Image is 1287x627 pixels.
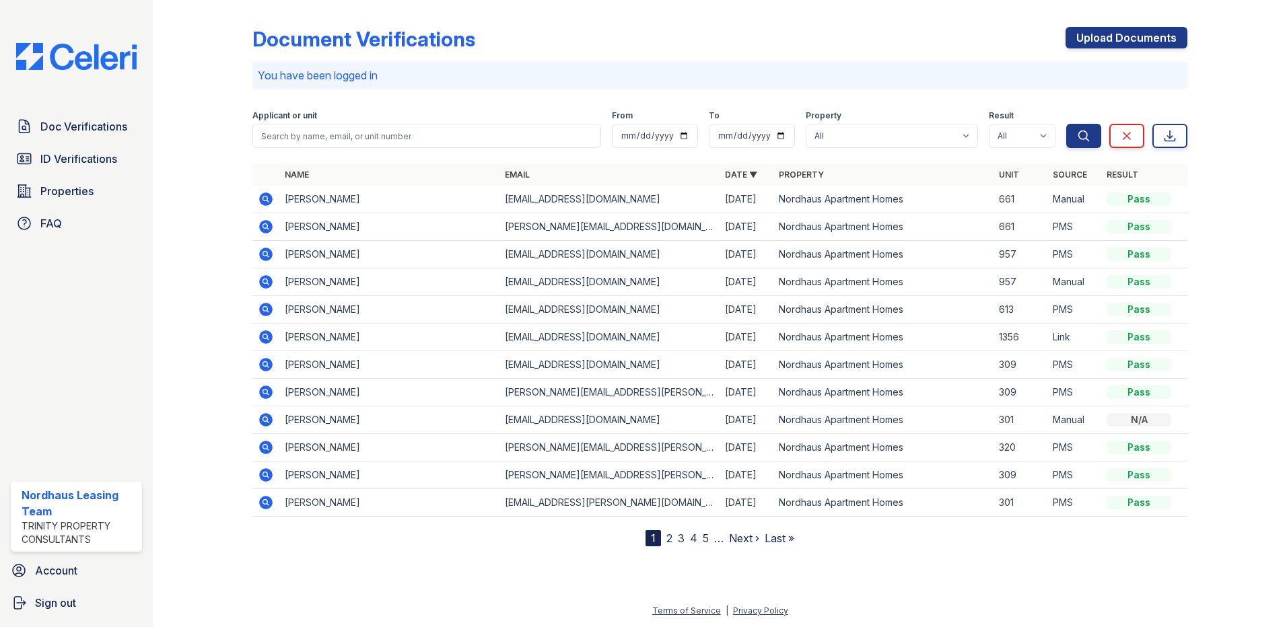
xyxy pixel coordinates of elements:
td: Nordhaus Apartment Homes [773,379,994,406]
td: [DATE] [720,186,773,213]
div: Pass [1107,496,1171,509]
td: 309 [994,462,1047,489]
td: 661 [994,186,1047,213]
span: Sign out [35,595,76,611]
td: Nordhaus Apartment Homes [773,462,994,489]
a: Account [5,557,147,584]
td: 957 [994,241,1047,268]
td: PMS [1047,351,1101,379]
span: Doc Verifications [40,118,127,135]
a: Source [1053,170,1087,180]
td: PMS [1047,296,1101,324]
td: [EMAIL_ADDRESS][DOMAIN_NAME] [499,268,720,296]
div: Pass [1107,192,1171,206]
td: 957 [994,268,1047,296]
label: Result [989,110,1014,121]
iframe: chat widget [1230,573,1274,614]
td: [EMAIL_ADDRESS][DOMAIN_NAME] [499,241,720,268]
td: Manual [1047,186,1101,213]
td: [PERSON_NAME] [279,434,499,462]
label: To [709,110,720,121]
td: [PERSON_NAME] [279,489,499,517]
div: 1 [646,530,661,546]
td: PMS [1047,489,1101,517]
div: Trinity Property Consultants [22,519,137,546]
td: [PERSON_NAME] [279,324,499,351]
td: [PERSON_NAME] [279,241,499,268]
div: Pass [1107,358,1171,371]
span: … [714,530,724,546]
img: CE_Logo_Blue-a8612792a0a2168367f1c8372b55b34899dd931a85d93a1a3d3e32e68fde9ad4.png [5,43,147,70]
span: Properties [40,183,94,199]
td: [DATE] [720,489,773,517]
td: [EMAIL_ADDRESS][PERSON_NAME][DOMAIN_NAME] [499,489,720,517]
td: Nordhaus Apartment Homes [773,186,994,213]
label: From [612,110,633,121]
td: Nordhaus Apartment Homes [773,324,994,351]
div: N/A [1107,413,1171,427]
td: [PERSON_NAME][EMAIL_ADDRESS][DOMAIN_NAME] [499,213,720,241]
td: [DATE] [720,213,773,241]
td: Nordhaus Apartment Homes [773,241,994,268]
td: [EMAIL_ADDRESS][DOMAIN_NAME] [499,324,720,351]
td: [PERSON_NAME][EMAIL_ADDRESS][PERSON_NAME][PERSON_NAME][DOMAIN_NAME] [499,462,720,489]
td: PMS [1047,434,1101,462]
td: [DATE] [720,296,773,324]
a: Property [779,170,824,180]
a: Upload Documents [1066,27,1187,48]
td: 320 [994,434,1047,462]
td: [DATE] [720,379,773,406]
div: Pass [1107,248,1171,261]
div: Pass [1107,303,1171,316]
td: [EMAIL_ADDRESS][DOMAIN_NAME] [499,186,720,213]
td: 301 [994,489,1047,517]
a: FAQ [11,210,142,237]
td: [PERSON_NAME][EMAIL_ADDRESS][PERSON_NAME][PERSON_NAME][DOMAIN_NAME] [499,434,720,462]
td: [PERSON_NAME][EMAIL_ADDRESS][PERSON_NAME][PERSON_NAME][DOMAIN_NAME] [499,379,720,406]
td: PMS [1047,379,1101,406]
td: Nordhaus Apartment Homes [773,406,994,434]
td: PMS [1047,213,1101,241]
td: 301 [994,406,1047,434]
td: [EMAIL_ADDRESS][DOMAIN_NAME] [499,296,720,324]
a: Sign out [5,589,147,616]
span: Account [35,562,77,579]
td: Nordhaus Apartment Homes [773,296,994,324]
div: Pass [1107,385,1171,399]
a: Terms of Service [652,605,721,616]
td: [PERSON_NAME] [279,186,499,213]
td: PMS [1047,241,1101,268]
td: [DATE] [720,351,773,379]
a: Next › [729,531,759,545]
label: Property [806,110,841,121]
span: FAQ [40,215,62,231]
input: Search by name, email, or unit number [252,124,601,148]
div: Pass [1107,441,1171,454]
td: Nordhaus Apartment Homes [773,489,994,517]
label: Applicant or unit [252,110,317,121]
td: 309 [994,379,1047,406]
td: 613 [994,296,1047,324]
td: Link [1047,324,1101,351]
td: [DATE] [720,268,773,296]
td: [PERSON_NAME] [279,462,499,489]
td: Nordhaus Apartment Homes [773,213,994,241]
a: 4 [690,531,697,545]
div: Document Verifications [252,27,475,51]
a: Unit [999,170,1019,180]
div: Pass [1107,220,1171,233]
a: Name [285,170,309,180]
a: Properties [11,178,142,205]
a: 3 [678,531,685,545]
td: [DATE] [720,462,773,489]
a: 5 [703,531,709,545]
td: 309 [994,351,1047,379]
td: [PERSON_NAME] [279,351,499,379]
div: Pass [1107,468,1171,482]
td: Manual [1047,406,1101,434]
td: [PERSON_NAME] [279,268,499,296]
div: Nordhaus Leasing Team [22,487,137,519]
a: Date ▼ [725,170,757,180]
span: ID Verifications [40,151,117,167]
td: [DATE] [720,434,773,462]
